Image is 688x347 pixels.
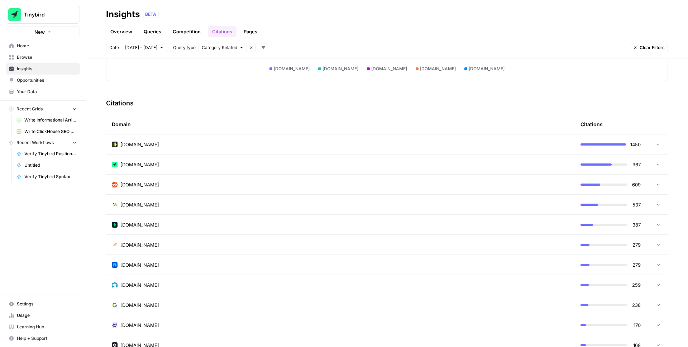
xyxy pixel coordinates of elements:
span: [DOMAIN_NAME] [420,66,456,72]
span: [DOMAIN_NAME] [120,261,159,268]
span: [DOMAIN_NAME] [120,241,159,248]
span: Insights [17,66,77,72]
div: Citations [580,114,603,134]
span: Browse [17,54,77,61]
a: Pages [239,26,262,37]
img: m2cl2pnoess66jx31edqk0jfpcfn [112,182,118,187]
span: Untitled [24,162,77,168]
span: [DOMAIN_NAME] [120,141,159,148]
a: Untitled [13,160,80,171]
span: Write Informational Article [24,117,77,123]
span: 170 [632,322,641,329]
div: Insights [106,9,140,20]
a: Settings [6,298,80,310]
span: [DOMAIN_NAME] [120,161,159,168]
span: Query type [173,44,196,51]
span: New [34,28,45,35]
button: [DATE] - [DATE] [122,43,167,52]
button: Recent Workflows [6,137,80,148]
span: Learning Hub [17,324,77,330]
span: Home [17,43,77,49]
span: [DOMAIN_NAME] [322,66,358,72]
span: 238 [632,301,641,309]
img: yl4xathz0bu0psn9qrewxmnjolkn [112,302,118,308]
span: Opportunities [17,77,77,84]
span: [DOMAIN_NAME] [120,221,159,228]
img: po6ub9xkyag3amcdubp43nkh2gjg [112,222,118,228]
span: Your Data [17,89,77,95]
div: Domain [112,114,569,134]
span: Tinybird [24,11,67,18]
button: New [6,27,80,37]
a: Citations [208,26,236,37]
img: f47jf8bkxfqphz4wqi82aj4yc30z [112,262,118,268]
h3: Citations [106,98,134,108]
span: 967 [632,161,641,168]
div: BETA [143,11,159,18]
span: Verify Tinybird Positioning [24,151,77,157]
button: Workspace: Tinybird [6,6,80,24]
button: Recent Grids [6,104,80,114]
span: Help + Support [17,335,77,342]
span: 279 [632,261,641,268]
button: Help + Support [6,333,80,344]
a: Home [6,40,80,52]
a: Usage [6,310,80,321]
span: Write ClickHouse SEO Article [24,128,77,135]
span: 387 [632,221,641,228]
a: Learning Hub [6,321,80,333]
span: [DATE] - [DATE] [125,44,157,51]
span: Category Related [202,44,237,51]
a: Queries [139,26,166,37]
span: [DOMAIN_NAME] [120,301,159,309]
a: Verify Tinybird Positioning [13,148,80,160]
span: [DOMAIN_NAME] [371,66,407,72]
span: 279 [632,241,641,248]
button: Clear Filters [630,43,668,52]
span: Recent Grids [16,106,43,112]
span: [DOMAIN_NAME] [120,201,159,208]
a: Overview [106,26,137,37]
span: Verify Tinybird Syntax [24,173,77,180]
img: gnqxt6zfup4zzbwijp1hu04s9ntl [112,202,118,208]
a: Opportunities [6,75,80,86]
a: Insights [6,63,80,75]
span: 609 [632,181,641,188]
span: 259 [632,281,641,289]
span: 1450 [630,141,641,148]
a: Competition [168,26,205,37]
span: Clear Filters [640,44,665,51]
a: Browse [6,52,80,63]
span: [DOMAIN_NAME] [120,181,159,188]
a: Write ClickHouse SEO Article [13,126,80,137]
a: Your Data [6,86,80,98]
span: Usage [17,312,77,319]
span: [DOMAIN_NAME] [469,66,505,72]
img: vh3zuz0kr7sfa2qi6pnxhtfon0it [112,142,118,147]
span: [DOMAIN_NAME] [274,66,310,72]
img: Tinybird Logo [8,8,21,21]
img: b5a0mwavkpp18cct2jbz5dtur0do [112,322,118,328]
span: [DOMAIN_NAME] [120,322,159,329]
span: Settings [17,301,77,307]
button: Category Related [199,43,247,52]
span: 537 [632,201,641,208]
span: [DOMAIN_NAME] [120,281,159,289]
span: Date [109,44,119,51]
a: Write Informational Article [13,114,80,126]
span: Recent Workflows [16,139,54,146]
img: 0jvomm6bxor3ksazir8hh9c0bai0 [112,162,118,167]
img: 98whsc6vi9d8u9n5acmkuq7g6uwo [112,242,118,248]
img: wrw2zul02xc6eo2xxrumrhj6kf0e [112,282,118,288]
a: Verify Tinybird Syntax [13,171,80,182]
